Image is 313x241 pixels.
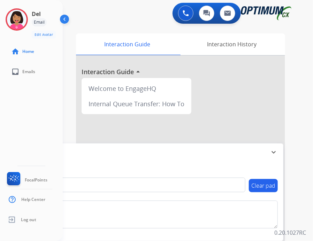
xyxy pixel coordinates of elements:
span: Help Center [21,197,45,202]
div: Interaction History [179,33,285,55]
span: Log out [21,217,36,223]
button: Clear pad [249,179,278,192]
div: Email [32,18,47,26]
h3: Del [32,10,41,18]
p: 0.20.1027RC [274,228,306,237]
span: FocalPoints [25,177,47,183]
mat-icon: home [11,47,20,56]
button: Edit Avatar [32,31,56,39]
div: Welcome to EngageHQ [84,81,189,96]
mat-icon: inbox [11,68,20,76]
div: Interaction Guide [76,33,179,55]
div: Internal Queue Transfer: How To [84,96,189,111]
a: FocalPoints [6,172,47,188]
mat-icon: expand_more [269,148,278,156]
img: avatar [7,10,26,29]
span: Home [22,49,34,54]
span: Emails [22,69,35,75]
